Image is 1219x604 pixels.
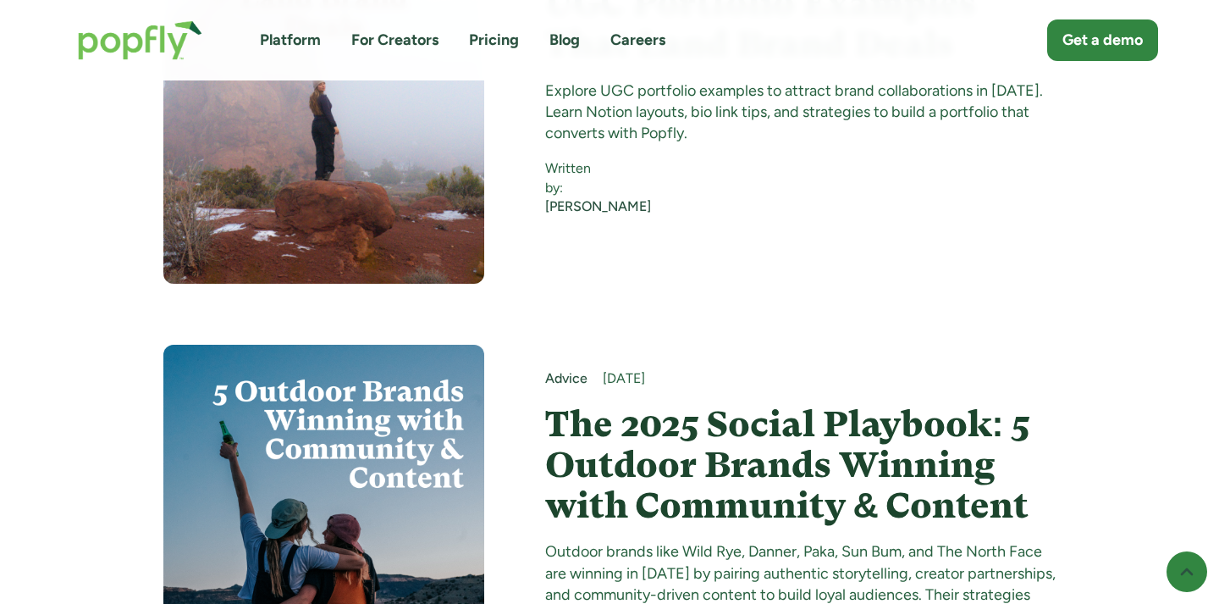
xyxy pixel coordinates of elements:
[1047,19,1158,61] a: Get a demo
[1062,30,1143,51] div: Get a demo
[545,404,1056,527] a: The 2025 Social Playbook: 5 Outdoor Brands Winning with Community & Content
[610,30,665,51] a: Careers
[545,369,587,388] a: Advice
[545,159,651,197] div: Written by:
[545,80,1056,145] div: Explore UGC portfolio examples to attract brand collaborations in [DATE]. Learn Notion layouts, b...
[351,30,439,51] a: For Creators
[549,30,580,51] a: Blog
[61,3,219,77] a: home
[260,30,321,51] a: Platform
[545,197,651,216] a: [PERSON_NAME]
[469,30,519,51] a: Pricing
[603,369,1056,388] div: [DATE]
